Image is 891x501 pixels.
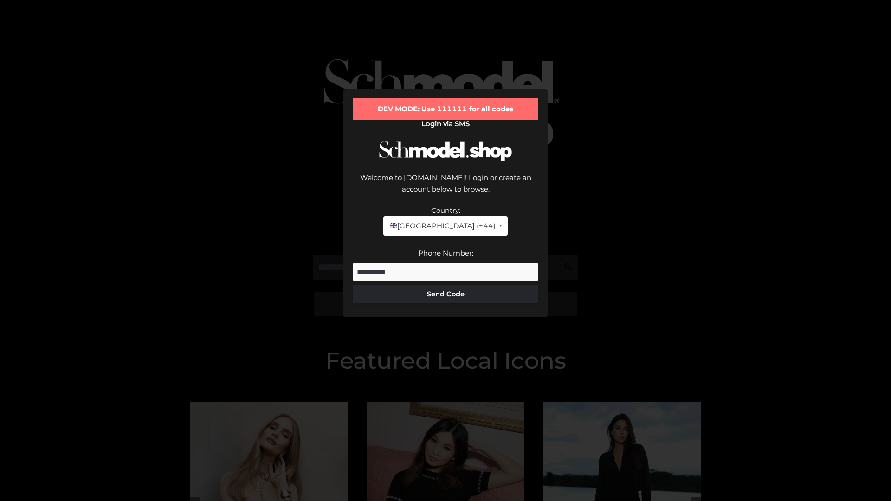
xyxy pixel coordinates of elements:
[353,285,538,303] button: Send Code
[389,220,495,232] span: [GEOGRAPHIC_DATA] (+44)
[376,133,515,169] img: Schmodel Logo
[353,120,538,128] h2: Login via SMS
[431,206,460,215] label: Country:
[353,172,538,205] div: Welcome to [DOMAIN_NAME]! Login or create an account below to browse.
[353,98,538,120] div: DEV MODE: Use 111111 for all codes
[418,249,473,257] label: Phone Number:
[390,222,397,229] img: 🇬🇧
